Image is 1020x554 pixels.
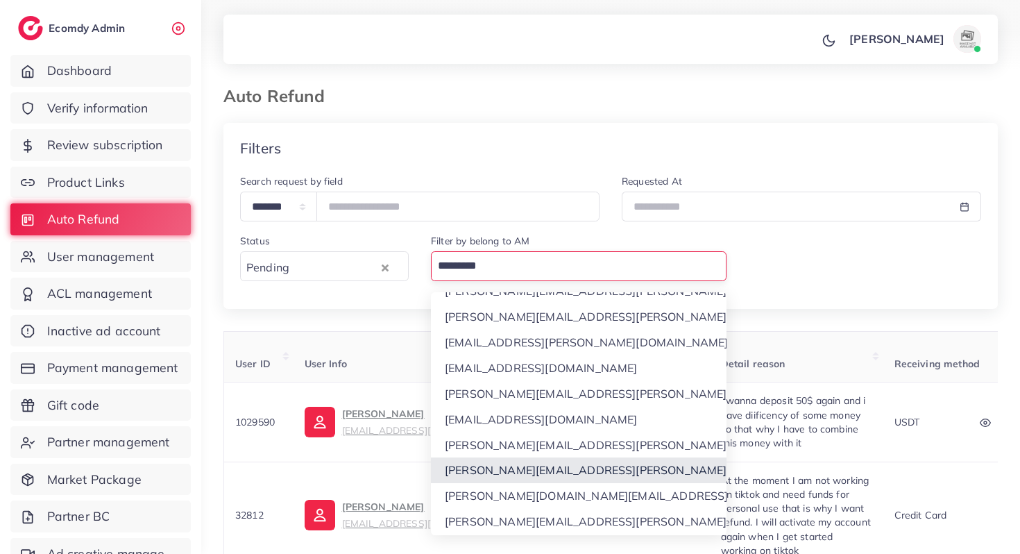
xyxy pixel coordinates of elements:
[842,25,987,53] a: [PERSON_NAME]avatar
[342,424,507,436] small: [EMAIL_ADDRESS][DOMAIN_NAME]
[240,251,409,281] div: Search for option
[10,167,191,199] a: Product Links
[849,31,944,47] p: [PERSON_NAME]
[305,407,335,437] img: ic-user-info.36bf1079.svg
[342,517,507,529] small: [EMAIL_ADDRESS][DOMAIN_NAME]
[305,405,507,439] a: [PERSON_NAME][EMAIL_ADDRESS][DOMAIN_NAME]
[622,174,682,188] label: Requested At
[10,129,191,161] a: Review subscription
[235,358,271,370] span: User ID
[953,25,981,53] img: avatar
[10,92,191,124] a: Verify information
[431,509,726,535] li: [PERSON_NAME][EMAIL_ADDRESS][PERSON_NAME][DOMAIN_NAME]
[342,498,507,532] p: [PERSON_NAME]
[10,241,191,273] a: User management
[47,285,152,303] span: ACL management
[894,358,980,370] span: Receiving method
[431,483,726,509] li: [PERSON_NAME][DOMAIN_NAME][EMAIL_ADDRESS][DOMAIN_NAME]
[49,22,128,35] h2: Ecomdy Admin
[721,358,785,370] span: Detail reason
[223,86,336,106] h3: Auto Refund
[10,389,191,421] a: Gift code
[10,352,191,384] a: Payment management
[294,254,378,278] input: Search for option
[431,355,726,381] li: [EMAIL_ADDRESS][DOMAIN_NAME]
[47,248,154,266] span: User management
[47,359,178,377] span: Payment management
[431,458,726,483] li: [PERSON_NAME][EMAIL_ADDRESS][PERSON_NAME][DOMAIN_NAME]
[894,414,920,430] p: USDT
[47,471,142,489] span: Market Package
[47,99,148,117] span: Verify information
[433,254,718,278] input: Search for option
[47,136,163,154] span: Review subscription
[305,500,335,530] img: ic-user-info.36bf1079.svg
[10,203,191,235] a: Auto Refund
[382,259,389,275] button: Clear Selected
[47,210,120,228] span: Auto Refund
[47,433,170,451] span: Partner management
[431,381,726,407] li: [PERSON_NAME][EMAIL_ADDRESS][PERSON_NAME][DOMAIN_NAME]
[431,433,726,458] li: [PERSON_NAME][EMAIL_ADDRESS][PERSON_NAME][DOMAIN_NAME]
[235,416,275,428] span: 1029590
[894,507,947,523] p: Credit card
[305,358,347,370] span: User Info
[18,16,128,40] a: logoEcomdy Admin
[240,234,270,248] label: Status
[47,396,99,414] span: Gift code
[431,251,726,281] div: Search for option
[431,407,726,433] li: [EMAIL_ADDRESS][DOMAIN_NAME]
[305,498,507,532] a: [PERSON_NAME][EMAIL_ADDRESS][DOMAIN_NAME]
[47,62,112,80] span: Dashboard
[235,509,264,521] span: 32812
[47,507,110,526] span: Partner BC
[240,174,343,188] label: Search request by field
[10,315,191,347] a: Inactive ad account
[240,140,281,157] h4: Filters
[47,322,161,340] span: Inactive ad account
[10,501,191,532] a: Partner BC
[10,426,191,458] a: Partner management
[431,304,726,330] li: [PERSON_NAME][EMAIL_ADDRESS][PERSON_NAME][DOMAIN_NAME]
[721,394,866,449] span: i wanna deposit 50$ again and i have diificency of some money so that why I have to combine this ...
[10,55,191,87] a: Dashboard
[47,174,125,192] span: Product Links
[10,278,191,310] a: ACL management
[342,405,507,439] p: [PERSON_NAME]
[244,258,292,278] span: Pending
[431,234,530,248] label: Filter by belong to AM
[431,330,726,355] li: [EMAIL_ADDRESS][PERSON_NAME][DOMAIN_NAME]
[10,464,191,496] a: Market Package
[18,16,43,40] img: logo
